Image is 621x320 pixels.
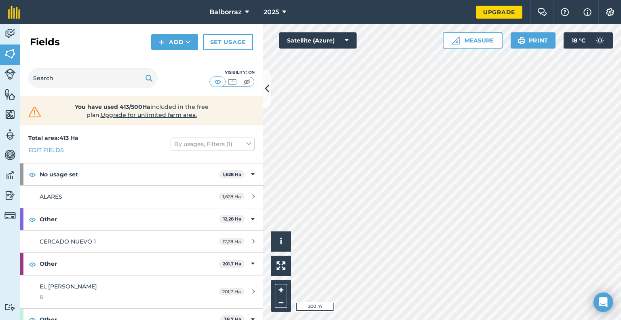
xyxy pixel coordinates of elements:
[40,238,96,245] span: CERCADO NUEVO 1
[264,7,279,17] span: 2025
[4,149,16,161] img: svg+xml;base64,PD94bWwgdmVyc2lvbj0iMS4wIiBlbmNvZGluZz0idXRmLTgiPz4KPCEtLSBHZW5lcmF0b3I6IEFkb2JlIE...
[213,78,223,86] img: svg+xml;base64,PHN2ZyB4bWxucz0iaHR0cDovL3d3dy53My5vcmcvMjAwMC9zdmciIHdpZHRoPSI1MCIgaGVpZ2h0PSI0MC...
[20,163,263,185] div: No usage set1,628 Ha
[4,210,16,221] img: svg+xml;base64,PD94bWwgdmVyc2lvbj0iMS4wIiBlbmNvZGluZz0idXRmLTgiPz4KPCEtLSBHZW5lcmF0b3I6IEFkb2JlIE...
[29,259,36,269] img: svg+xml;base64,PHN2ZyB4bWxucz0iaHR0cDovL3d3dy53My5vcmcvMjAwMC9zdmciIHdpZHRoPSIxOCIgaGVpZ2h0PSIyNC...
[219,238,244,245] span: 12,28 Ha
[275,284,287,296] button: +
[27,106,43,118] img: svg+xml;base64,PHN2ZyB4bWxucz0iaHR0cDovL3d3dy53My5vcmcvMjAwMC9zdmciIHdpZHRoPSIzMiIgaGVpZ2h0PSIzMC...
[275,296,287,308] button: –
[30,36,60,49] h2: Fields
[20,231,263,252] a: CERCADO NUEVO 112,28 Ha
[4,28,16,40] img: svg+xml;base64,PD94bWwgdmVyc2lvbj0iMS4wIiBlbmNvZGluZz0idXRmLTgiPz4KPCEtLSBHZW5lcmF0b3I6IEFkb2JlIE...
[443,32,503,49] button: Measure
[29,214,36,224] img: svg+xml;base64,PHN2ZyB4bWxucz0iaHR0cDovL3d3dy53My5vcmcvMjAwMC9zdmciIHdpZHRoPSIxOCIgaGVpZ2h0PSIyNC...
[4,68,16,80] img: svg+xml;base64,PD94bWwgdmVyc2lvbj0iMS4wIiBlbmNvZGluZz0idXRmLTgiPz4KPCEtLSBHZW5lcmF0b3I6IEFkb2JlIE...
[8,6,20,19] img: fieldmargin Logo
[209,69,255,76] div: Visibility: On
[75,103,150,110] strong: You have used 413/500Ha
[227,78,237,86] img: svg+xml;base64,PHN2ZyB4bWxucz0iaHR0cDovL3d3dy53My5vcmcvMjAwMC9zdmciIHdpZHRoPSI1MCIgaGVpZ2h0PSI0MC...
[27,103,256,119] a: You have used 413/500Haincluded in the free plan.Upgrade for unlimited farm area.
[476,6,522,19] a: Upgrade
[594,292,613,312] div: Open Intercom Messenger
[4,108,16,121] img: svg+xml;base64,PHN2ZyB4bWxucz0iaHR0cDovL3d3dy53My5vcmcvMjAwMC9zdmciIHdpZHRoPSI1NiIgaGVpZ2h0PSI2MC...
[4,88,16,100] img: svg+xml;base64,PHN2ZyB4bWxucz0iaHR0cDovL3d3dy53My5vcmcvMjAwMC9zdmciIHdpZHRoPSI1NiIgaGVpZ2h0PSI2MC...
[452,36,460,45] img: Ruler icon
[171,138,255,150] button: By usages, Filters (1)
[40,193,62,200] span: ALARES
[280,236,282,246] span: i
[277,261,285,270] img: Four arrows, one pointing top left, one top right, one bottom right and the last bottom left
[20,275,263,308] a: EL [PERSON_NAME]6201,7 Ha
[4,169,16,181] img: svg+xml;base64,PD94bWwgdmVyc2lvbj0iMS4wIiBlbmNvZGluZz0idXRmLTgiPz4KPCEtLSBHZW5lcmF0b3I6IEFkb2JlIE...
[40,208,220,230] strong: Other
[158,37,164,47] img: svg+xml;base64,PHN2ZyB4bWxucz0iaHR0cDovL3d3dy53My5vcmcvMjAwMC9zdmciIHdpZHRoPSIxNCIgaGVpZ2h0PSIyNC...
[29,170,36,179] img: svg+xml;base64,PHN2ZyB4bWxucz0iaHR0cDovL3d3dy53My5vcmcvMjAwMC9zdmciIHdpZHRoPSIxOCIgaGVpZ2h0PSIyNC...
[583,7,591,17] img: svg+xml;base64,PHN2ZyB4bWxucz0iaHR0cDovL3d3dy53My5vcmcvMjAwMC9zdmciIHdpZHRoPSIxNyIgaGVpZ2h0PSIxNy...
[572,32,585,49] span: 18 ° C
[28,68,158,88] input: Search
[592,32,608,49] img: svg+xml;base64,PD94bWwgdmVyc2lvbj0iMS4wIiBlbmNvZGluZz0idXRmLTgiPz4KPCEtLSBHZW5lcmF0b3I6IEFkb2JlIE...
[145,73,153,83] img: svg+xml;base64,PHN2ZyB4bWxucz0iaHR0cDovL3d3dy53My5vcmcvMjAwMC9zdmciIHdpZHRoPSIxOSIgaGVpZ2h0PSIyNC...
[219,288,244,295] span: 201,7 Ha
[151,34,198,50] button: Add
[537,8,547,16] img: Two speech bubbles overlapping with the left bubble in the forefront
[101,111,197,119] span: Upgrade for unlimited farm area.
[40,253,219,275] strong: Other
[20,186,263,208] a: ALARES1,628 Ha
[209,7,242,17] span: Balborraz
[4,189,16,201] img: svg+xml;base64,PD94bWwgdmVyc2lvbj0iMS4wIiBlbmNvZGluZz0idXRmLTgiPz4KPCEtLSBHZW5lcmF0b3I6IEFkb2JlIE...
[279,32,357,49] button: Satellite (Azure)
[28,134,78,142] strong: Total area : 413 Ha
[4,303,16,311] img: svg+xml;base64,PD94bWwgdmVyc2lvbj0iMS4wIiBlbmNvZGluZz0idXRmLTgiPz4KPCEtLSBHZW5lcmF0b3I6IEFkb2JlIE...
[40,163,219,185] strong: No usage set
[564,32,613,49] button: 18 °C
[511,32,556,49] button: Print
[223,216,241,222] strong: 12,28 Ha
[55,103,228,119] span: included in the free plan .
[203,34,253,50] a: Set usage
[20,253,263,275] div: Other201,7 Ha
[40,292,192,301] span: 6
[518,36,526,45] img: svg+xml;base64,PHN2ZyB4bWxucz0iaHR0cDovL3d3dy53My5vcmcvMjAwMC9zdmciIHdpZHRoPSIxOSIgaGVpZ2h0PSIyNC...
[223,172,241,177] strong: 1,628 Ha
[20,208,263,230] div: Other12,28 Ha
[223,261,241,267] strong: 201,7 Ha
[271,231,291,252] button: i
[40,283,97,290] span: EL [PERSON_NAME]
[28,146,64,155] a: Edit fields
[242,78,252,86] img: svg+xml;base64,PHN2ZyB4bWxucz0iaHR0cDovL3d3dy53My5vcmcvMjAwMC9zdmciIHdpZHRoPSI1MCIgaGVpZ2h0PSI0MC...
[4,129,16,141] img: svg+xml;base64,PD94bWwgdmVyc2lvbj0iMS4wIiBlbmNvZGluZz0idXRmLTgiPz4KPCEtLSBHZW5lcmF0b3I6IEFkb2JlIE...
[560,8,570,16] img: A question mark icon
[605,8,615,16] img: A cog icon
[4,48,16,60] img: svg+xml;base64,PHN2ZyB4bWxucz0iaHR0cDovL3d3dy53My5vcmcvMjAwMC9zdmciIHdpZHRoPSI1NiIgaGVpZ2h0PSI2MC...
[219,193,244,200] span: 1,628 Ha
